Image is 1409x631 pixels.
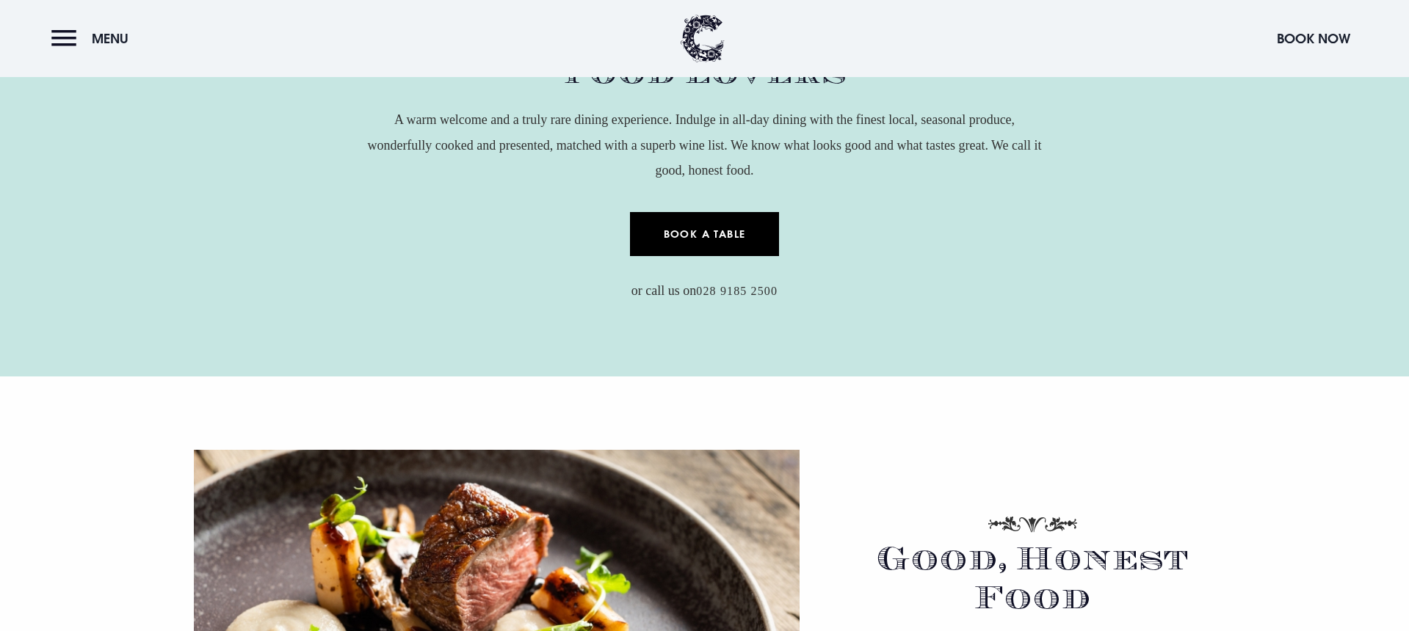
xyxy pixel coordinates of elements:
[630,212,779,256] a: Book a Table
[367,278,1043,303] p: or call us on
[1269,23,1358,54] button: Book Now
[367,107,1043,183] p: A warm welcome and a truly rare dining experience. Indulge in all-day dining with the finest loca...
[681,15,725,62] img: Clandeboye Lodge
[92,30,128,47] span: Menu
[51,23,136,54] button: Menu
[696,285,778,299] a: 028 9185 2500
[850,552,1215,618] h2: Good, Honest Food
